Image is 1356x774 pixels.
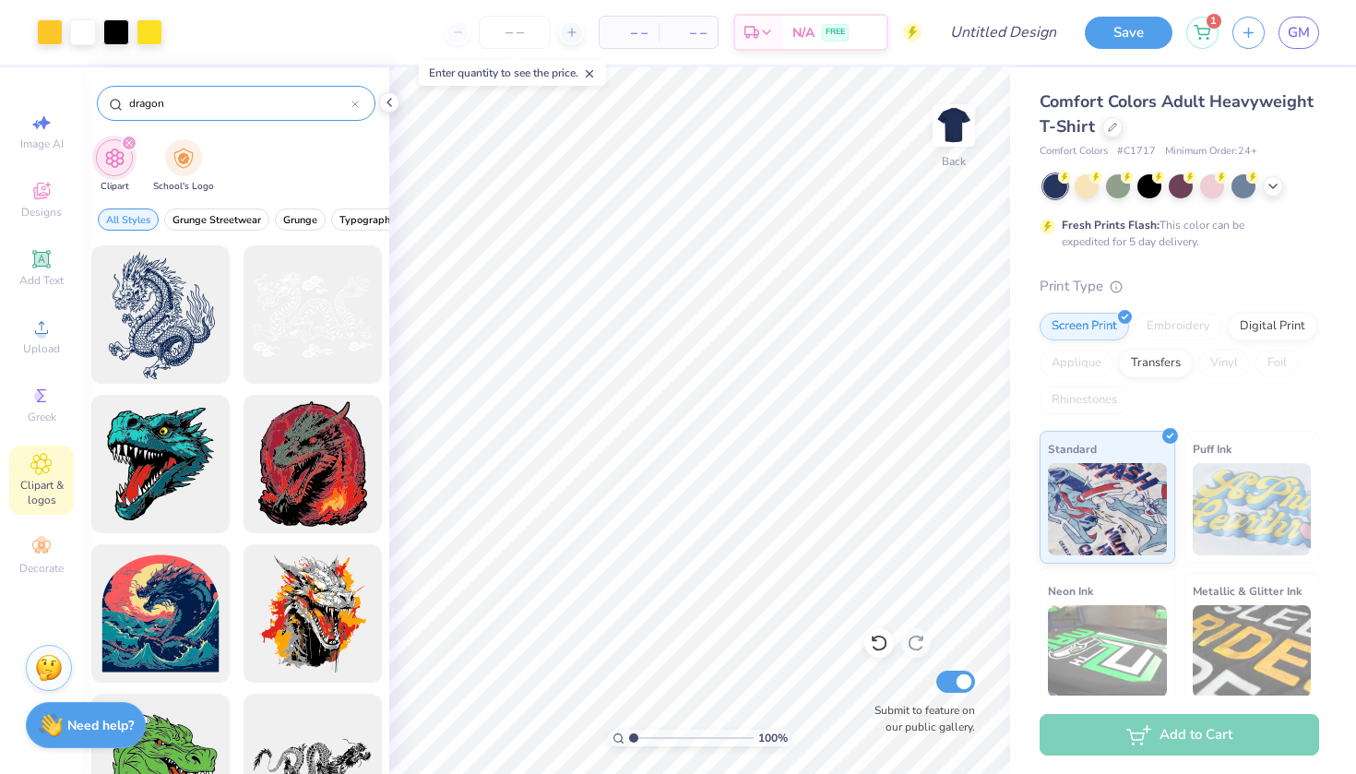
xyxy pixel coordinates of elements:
[19,273,64,288] span: Add Text
[1040,90,1314,137] span: Comfort Colors Adult Heavyweight T-Shirt
[942,153,966,170] div: Back
[1040,144,1108,160] span: Comfort Colors
[96,139,133,194] button: filter button
[1040,276,1319,297] div: Print Type
[164,208,269,231] button: filter button
[670,23,707,42] span: – –
[1062,218,1160,232] strong: Fresh Prints Flash:
[96,139,133,194] div: filter for Clipart
[153,139,214,194] button: filter button
[153,139,214,194] div: filter for School's Logo
[19,561,64,576] span: Decorate
[1193,581,1302,601] span: Metallic & Glitter Ink
[1048,605,1167,697] img: Neon Ink
[153,180,214,194] span: School's Logo
[98,208,159,231] button: filter button
[172,213,261,227] span: Grunge Streetwear
[21,205,62,220] span: Designs
[1117,144,1156,160] span: # C1717
[935,107,972,144] img: Back
[283,213,317,227] span: Grunge
[20,137,64,151] span: Image AI
[479,16,551,49] input: – –
[28,410,56,424] span: Greek
[419,60,606,86] div: Enter quantity to see the price.
[1193,439,1231,458] span: Puff Ink
[23,341,60,356] span: Upload
[275,208,326,231] button: filter button
[1255,350,1299,377] div: Foil
[1193,605,1312,697] img: Metallic & Glitter Ink
[104,148,125,169] img: Clipart Image
[1040,350,1113,377] div: Applique
[864,702,975,735] label: Submit to feature on our public gallery.
[339,213,396,227] span: Typography
[758,730,788,746] span: 100 %
[792,23,815,42] span: N/A
[1040,313,1129,340] div: Screen Print
[935,14,1071,51] input: Untitled Design
[611,23,648,42] span: – –
[1193,463,1312,555] img: Puff Ink
[67,717,134,734] strong: Need help?
[331,208,404,231] button: filter button
[1288,22,1310,43] span: GM
[1198,350,1250,377] div: Vinyl
[101,180,129,194] span: Clipart
[826,26,845,39] span: FREE
[1119,350,1193,377] div: Transfers
[1165,144,1257,160] span: Minimum Order: 24 +
[1135,313,1222,340] div: Embroidery
[1040,387,1129,414] div: Rhinestones
[1279,17,1319,49] a: GM
[1048,439,1097,458] span: Standard
[127,94,351,113] input: Try "Stars"
[1228,313,1317,340] div: Digital Print
[1085,17,1172,49] button: Save
[106,213,150,227] span: All Styles
[1207,14,1221,29] span: 1
[1048,463,1167,555] img: Standard
[1062,217,1289,250] div: This color can be expedited for 5 day delivery.
[1048,581,1093,601] span: Neon Ink
[173,148,194,169] img: School's Logo Image
[9,478,74,507] span: Clipart & logos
